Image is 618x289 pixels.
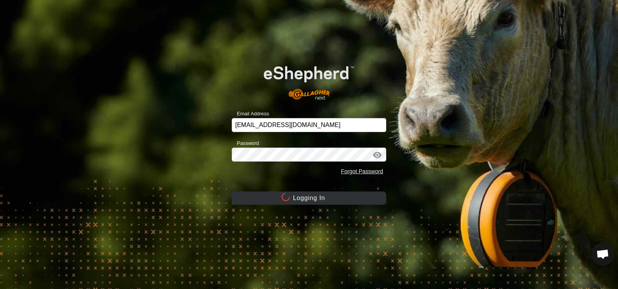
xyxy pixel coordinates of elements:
[232,139,259,147] label: Password
[591,242,615,266] div: Open chat
[341,168,383,174] a: Forgot Password
[247,53,371,106] img: E-shepherd Logo
[232,192,386,205] button: Logging In
[232,110,269,118] label: Email Address
[232,118,386,132] input: Email Address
